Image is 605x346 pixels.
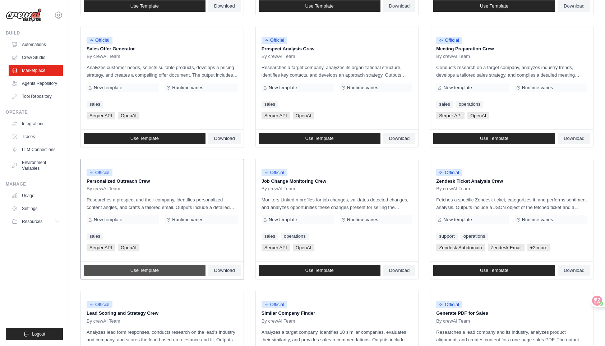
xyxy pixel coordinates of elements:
span: Use Template [130,3,159,9]
span: OpenAI [118,112,139,119]
div: Operate [6,109,63,115]
a: support [436,233,457,240]
a: Download [383,0,416,12]
span: Use Template [305,136,333,141]
span: Runtime varies [347,217,378,223]
span: New template [443,217,472,223]
span: Use Template [480,136,508,141]
span: By crewAI Team [87,318,120,324]
a: Use Template [259,133,380,144]
span: Official [262,37,287,44]
span: Runtime varies [172,217,203,223]
span: Use Template [480,3,508,9]
span: Serper API [87,244,115,251]
span: Download [389,3,410,9]
span: OpenAI [467,112,489,119]
a: Download [208,133,241,144]
span: Use Template [305,268,333,273]
img: Logo [6,8,42,22]
a: operations [461,233,488,240]
a: Environment Variables [9,157,63,174]
span: Official [262,301,287,308]
a: Settings [9,203,63,214]
p: Personalized Outreach Crew [87,178,238,185]
span: Official [436,169,462,176]
span: Resources [22,219,42,224]
a: Use Template [433,265,555,276]
span: Logout [32,331,45,337]
span: New template [94,85,122,91]
span: New template [443,85,472,91]
p: Researches a lead company and its industry, analyzes product alignment, and creates content for a... [436,328,587,343]
a: Agents Repository [9,78,63,89]
a: operations [281,233,309,240]
a: Use Template [259,0,380,12]
span: By crewAI Team [436,318,470,324]
p: Meeting Preparation Crew [436,45,587,53]
span: Official [87,37,112,44]
p: Analyzes customer needs, selects suitable products, develops a pricing strategy, and creates a co... [87,64,238,79]
a: Tool Repository [9,91,63,102]
span: Use Template [480,268,508,273]
span: Zendesk Email [488,244,525,251]
span: Use Template [130,136,159,141]
span: By crewAI Team [87,54,120,59]
a: Marketplace [9,65,63,76]
button: Logout [6,328,63,340]
a: Crew Studio [9,52,63,63]
p: Researches a target company, analyzes its organizational structure, identifies key contacts, and ... [262,64,413,79]
span: Download [214,3,235,9]
span: New template [94,217,122,223]
p: Zendesk Ticket Analysis Crew [436,178,587,185]
p: Sales Offer Generator [87,45,238,53]
a: Download [558,0,590,12]
span: Use Template [305,3,333,9]
span: Download [389,136,410,141]
span: By crewAI Team [262,186,295,192]
a: Download [208,0,241,12]
p: Monitors LinkedIn profiles for job changes, validates detected changes, and analyzes opportunitie... [262,196,413,211]
span: OpenAI [293,244,314,251]
p: Analyzes lead form responses, conducts research on the lead's industry and company, and scores th... [87,328,238,343]
span: Download [564,3,585,9]
span: By crewAI Team [262,54,295,59]
span: Use Template [130,268,159,273]
div: Build [6,30,63,36]
span: Official [436,37,462,44]
a: sales [262,233,278,240]
span: Download [564,268,585,273]
div: Manage [6,181,63,187]
p: Generate PDF for Sales [436,310,587,317]
span: New template [269,217,297,223]
span: Serper API [262,112,290,119]
a: Traces [9,131,63,142]
a: Use Template [84,0,205,12]
p: Conducts research on a target company, analyzes industry trends, develops a tailored sales strate... [436,64,587,79]
span: Serper API [436,112,465,119]
p: Similar Company Finder [262,310,413,317]
a: sales [87,101,103,108]
button: Resources [9,216,63,227]
span: Runtime varies [522,217,553,223]
span: Official [262,169,287,176]
a: Download [558,133,590,144]
a: Download [383,133,416,144]
p: Fetches a specific Zendesk ticket, categorizes it, and performs sentiment analysis. Outputs inclu... [436,196,587,211]
span: Official [87,301,112,308]
a: Automations [9,39,63,50]
p: Lead Scoring and Strategy Crew [87,310,238,317]
a: Download [558,265,590,276]
span: Serper API [87,112,115,119]
a: Use Template [84,265,205,276]
span: Official [436,301,462,308]
p: Prospect Analysis Crew [262,45,413,53]
span: By crewAI Team [87,186,120,192]
p: Analyzes a target company, identifies 10 similar companies, evaluates their similarity, and provi... [262,328,413,343]
span: Serper API [262,244,290,251]
span: Download [214,136,235,141]
span: Official [87,169,112,176]
a: Integrations [9,118,63,129]
a: Download [208,265,241,276]
span: Download [389,268,410,273]
a: sales [87,233,103,240]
